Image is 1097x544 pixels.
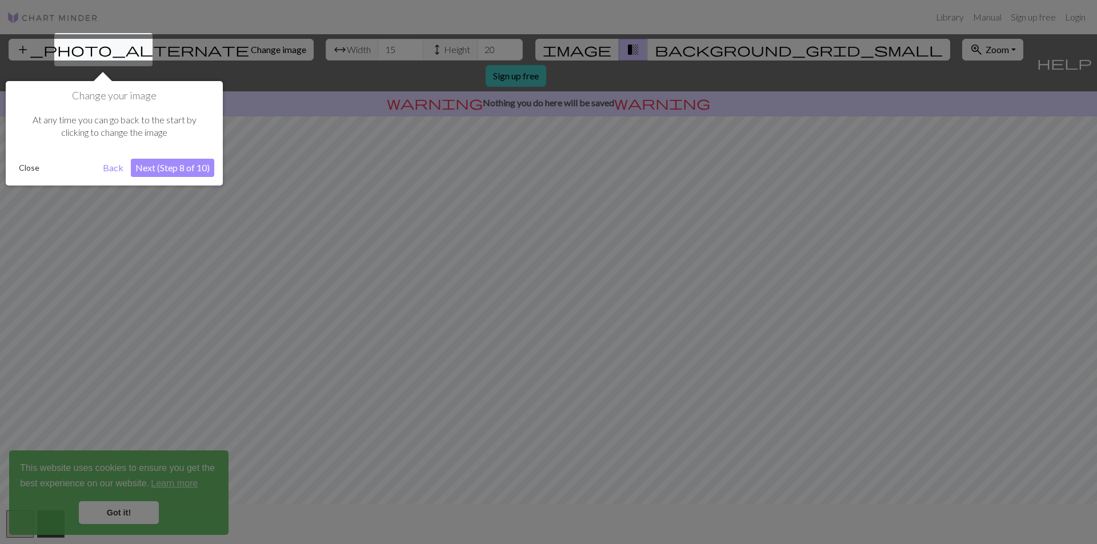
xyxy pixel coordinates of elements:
[14,90,214,102] h1: Change your image
[6,81,223,186] div: Change your image
[14,102,214,151] div: At any time you can go back to the start by clicking to change the image
[131,159,214,177] button: Next (Step 8 of 10)
[14,159,44,176] button: Close
[98,159,128,177] button: Back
